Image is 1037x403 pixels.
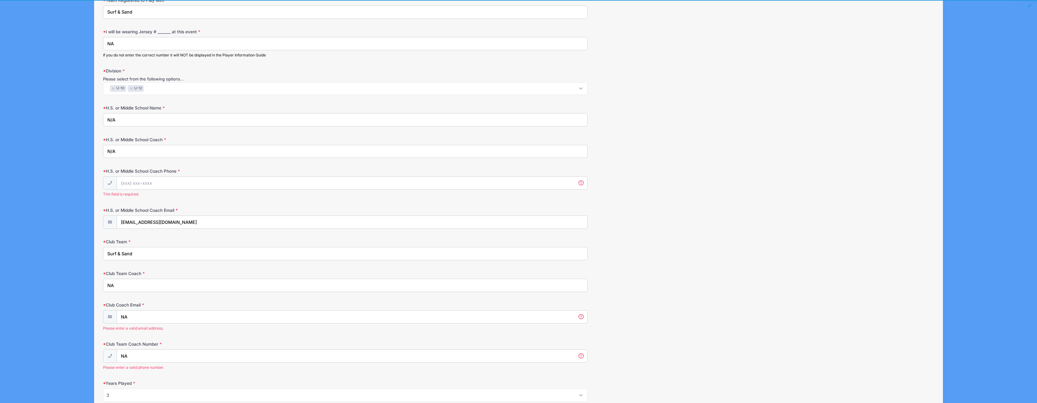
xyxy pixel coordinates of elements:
span: U-12 [134,86,142,91]
span: U-10 [116,86,125,91]
div: If you do not enter the correct number it will NOT be displayed in the Player Information Guide [103,52,588,58]
label: I will be wearing Jersey # _______ at this event [103,29,380,35]
label: Club Team [103,239,380,245]
label: H.S. or Middle School Coach Phone [103,168,380,174]
input: email@email.com [117,310,588,323]
li: U-10 [110,85,126,92]
input: email@email.com [117,216,588,229]
span: Please enter a valid phone number. [103,365,588,370]
label: Club Team Coach [103,270,380,277]
button: Remove item [129,87,133,90]
div: Please select from the following options... [103,76,588,82]
label: Years Played [103,380,380,386]
label: H.S. or Middle School Coach [103,137,380,143]
label: Club Coach Email [103,302,380,308]
span: Please enter a valid email address. [103,326,588,331]
label: H.S. or Middle School Name [103,105,380,111]
button: Remove item [111,87,115,90]
label: Club Team Coach Number [103,341,380,347]
textarea: Search [106,85,110,91]
span: This field is required. [103,191,588,197]
label: Division [103,68,380,74]
label: H.S. or Middle School Coach Email [103,207,380,213]
input: (xxx) xxx-xxxx [117,176,588,190]
li: U-12 [128,85,144,92]
input: (xxx) xxx-xxxx [117,349,588,363]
